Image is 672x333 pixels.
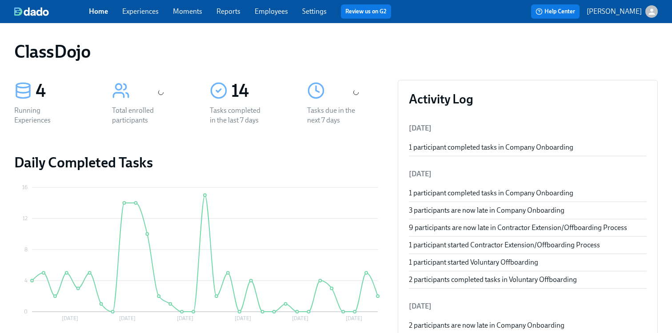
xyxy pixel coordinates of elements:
[409,275,647,285] div: 2 participants completed tasks in Voluntary Offboarding
[341,4,391,19] button: Review us on G2
[112,106,169,125] div: Total enrolled participants
[177,315,193,321] tspan: [DATE]
[89,7,108,16] a: Home
[14,106,71,125] div: Running Experiences
[36,80,91,102] div: 4
[14,7,89,16] a: dado
[14,41,90,62] h1: ClassDojo
[231,80,286,102] div: 14
[235,315,251,321] tspan: [DATE]
[24,246,28,253] tspan: 8
[409,321,647,330] div: 2 participants are now late in Company Onboarding
[14,7,49,16] img: dado
[307,106,364,125] div: Tasks due in the next 7 days
[409,296,647,317] li: [DATE]
[409,91,647,107] h3: Activity Log
[409,223,647,233] div: 9 participants are now late in Contractor Extension/Offboarding Process
[409,124,432,132] span: [DATE]
[210,106,267,125] div: Tasks completed in the last 7 days
[292,315,308,321] tspan: [DATE]
[122,7,159,16] a: Experiences
[409,258,647,267] div: 1 participant started Voluntary Offboarding
[24,309,28,315] tspan: 0
[23,215,28,222] tspan: 12
[24,277,28,284] tspan: 4
[409,206,647,215] div: 3 participants are now late in Company Onboarding
[255,7,288,16] a: Employees
[62,315,78,321] tspan: [DATE]
[216,7,240,16] a: Reports
[409,143,647,152] div: 1 participant completed tasks in Company Onboarding
[119,315,136,321] tspan: [DATE]
[536,7,575,16] span: Help Center
[14,154,384,171] h2: Daily Completed Tasks
[409,163,647,185] li: [DATE]
[22,184,28,190] tspan: 16
[346,315,362,321] tspan: [DATE]
[409,188,647,198] div: 1 participant completed tasks in Company Onboarding
[409,240,647,250] div: 1 participant started Contractor Extension/Offboarding Process
[587,7,642,16] p: [PERSON_NAME]
[587,5,658,18] button: [PERSON_NAME]
[531,4,580,19] button: Help Center
[345,7,387,16] a: Review us on G2
[302,7,327,16] a: Settings
[173,7,202,16] a: Moments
